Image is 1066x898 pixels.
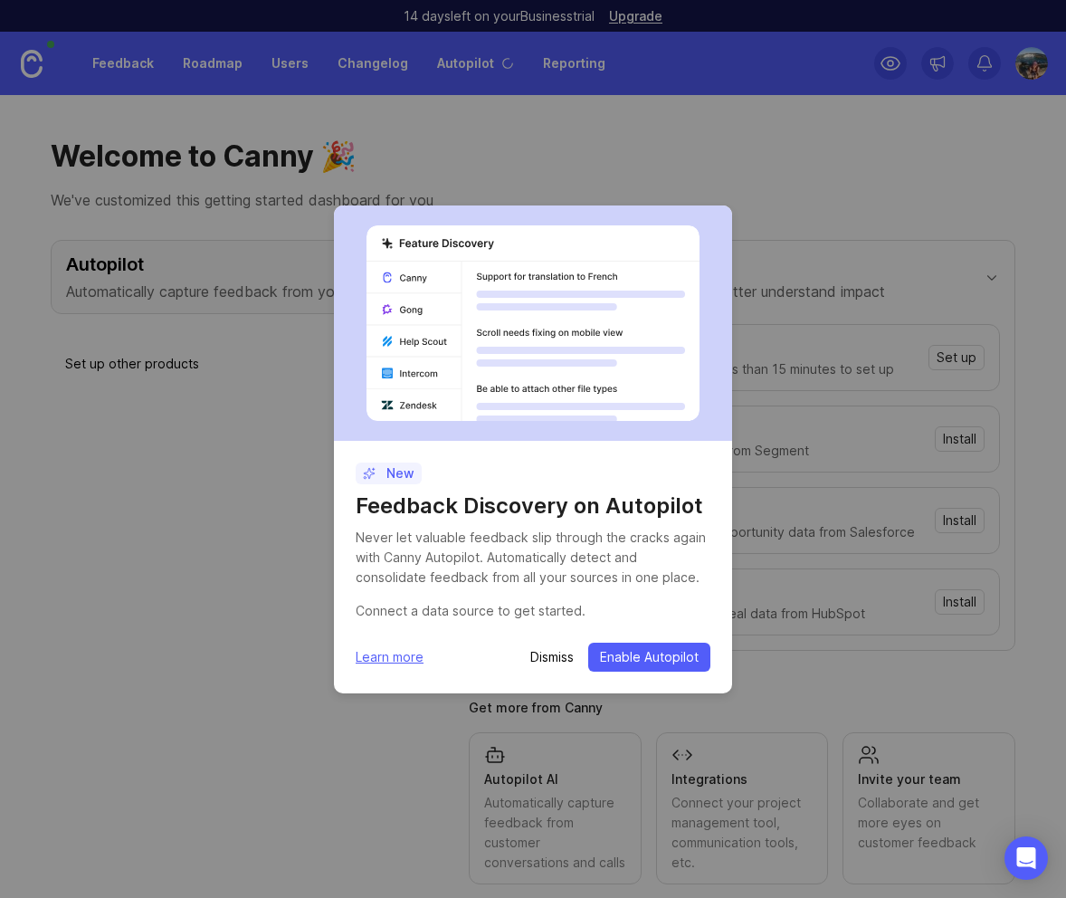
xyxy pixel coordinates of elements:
div: Open Intercom Messenger [1004,836,1048,880]
div: Never let valuable feedback slip through the cracks again with Canny Autopilot. Automatically det... [356,528,710,588]
a: Learn more [356,647,424,667]
img: autopilot-456452bdd303029aca878276f8eef889.svg [366,225,700,421]
button: Dismiss [530,648,574,666]
h1: Feedback Discovery on Autopilot [356,492,710,521]
div: Connect a data source to get started. [356,601,710,621]
button: Enable Autopilot [588,643,710,672]
p: New [363,464,414,482]
span: Enable Autopilot [600,648,699,666]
